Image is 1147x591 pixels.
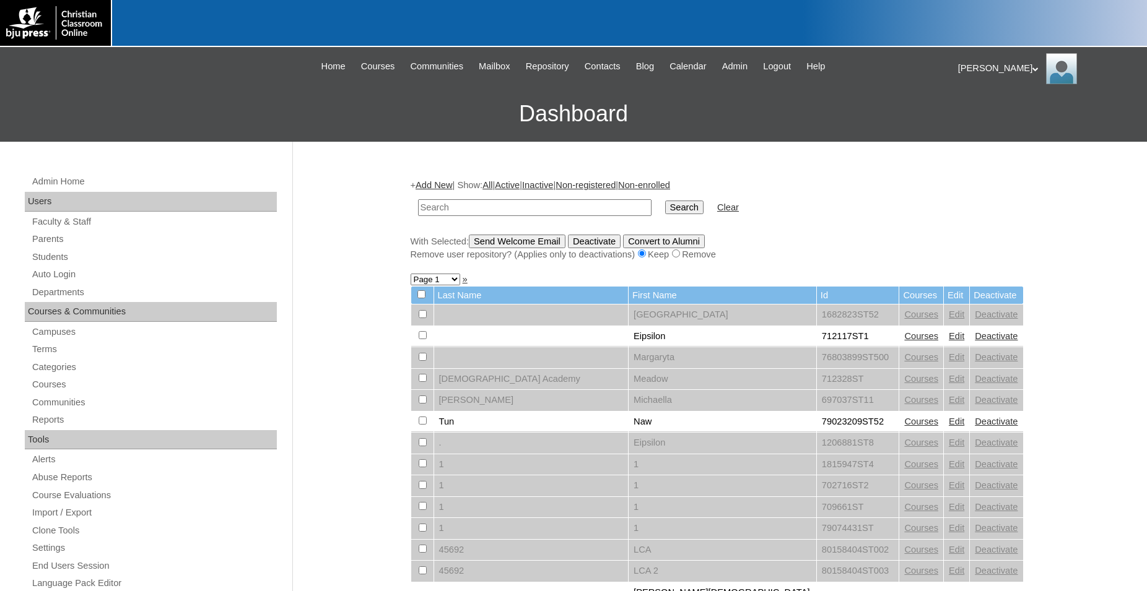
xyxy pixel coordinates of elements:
img: Jonelle Rodriguez [1046,53,1077,84]
a: Deactivate [975,331,1018,341]
a: Contacts [578,59,627,74]
a: Courses [904,309,938,319]
td: Last Name [434,287,629,304]
div: Tools [25,430,277,450]
td: [DEMOGRAPHIC_DATA] Academy [434,369,629,390]
a: Inactive [522,180,554,190]
a: Edit [949,416,964,426]
a: Courses [355,59,401,74]
a: Reports [31,412,277,428]
a: Communities [404,59,469,74]
a: Courses [904,416,938,426]
input: Send Welcome Email [469,235,565,248]
a: Edit [949,566,964,576]
a: Courses [904,480,938,490]
input: Deactivate [568,235,621,248]
a: Courses [904,523,938,533]
td: [GEOGRAPHIC_DATA] [629,304,816,326]
a: Deactivate [975,395,1018,405]
a: Calendar [663,59,712,74]
a: Settings [31,540,277,556]
td: Eipsilon [629,326,816,347]
td: 80158404ST003 [817,561,899,582]
td: LCA [629,540,816,561]
span: Admin [722,59,748,74]
a: Courses [904,352,938,362]
span: Calendar [669,59,706,74]
td: 79074431ST [817,518,899,539]
a: Courses [904,331,938,341]
a: Edit [949,352,964,362]
a: Edit [949,331,964,341]
td: Margaryta [629,347,816,368]
td: First Name [629,287,816,304]
a: Edit [949,395,964,405]
a: Clone Tools [31,523,277,538]
td: 712328ST [817,369,899,390]
td: Naw [629,412,816,433]
div: + | Show: | | | | [411,179,1024,261]
a: Logout [757,59,797,74]
span: Logout [763,59,791,74]
div: [PERSON_NAME] [958,53,1135,84]
a: Deactivate [975,309,1018,319]
a: Edit [949,480,964,490]
td: [PERSON_NAME] [434,390,629,411]
a: Courses [904,502,938,512]
a: Edit [949,309,964,319]
td: 1815947ST4 [817,454,899,475]
td: Deactivate [970,287,1023,304]
a: Departments [31,285,277,300]
a: Edit [949,374,964,384]
a: End Users Session [31,558,277,574]
td: 1 [629,475,816,496]
td: 709661ST [817,497,899,518]
td: LCA 2 [629,561,816,582]
td: 1 [629,497,816,518]
td: 1 [434,475,629,496]
a: Deactivate [975,416,1018,426]
a: Abuse Reports [31,470,277,485]
a: Deactivate [975,545,1018,554]
img: logo-white.png [6,6,105,40]
a: Alerts [31,452,277,467]
a: Admin Home [31,174,277,189]
a: Courses [904,438,938,447]
a: Home [315,59,352,74]
a: Deactivate [975,480,1018,490]
td: 1 [434,518,629,539]
h3: Dashboard [6,86,1141,142]
a: Blog [630,59,660,74]
a: Non-enrolled [618,180,670,190]
span: Help [806,59,825,74]
a: Deactivate [975,352,1018,362]
td: 45692 [434,561,629,582]
span: Blog [636,59,654,74]
a: Edit [949,438,964,447]
a: Active [495,180,520,190]
td: 1 [434,497,629,518]
td: 697037ST11 [817,390,899,411]
div: With Selected: [411,235,1024,261]
span: Communities [410,59,463,74]
a: Courses [31,377,277,392]
div: Remove user repository? (Applies only to deactivations) Keep Remove [411,248,1024,261]
td: 1 [629,454,816,475]
td: 79023209ST52 [817,412,899,433]
a: Courses [904,459,938,469]
a: Repository [520,59,575,74]
a: Deactivate [975,566,1018,576]
td: 80158404ST002 [817,540,899,561]
a: » [463,274,468,284]
a: Categories [31,360,277,375]
a: Auto Login [31,267,277,282]
a: Admin [716,59,754,74]
input: Search [418,199,652,216]
a: Students [31,249,277,265]
a: Faculty & Staff [31,214,277,230]
a: Edit [949,545,964,554]
a: Mailbox [473,59,517,74]
a: Edit [949,459,964,469]
td: Id [817,287,899,304]
a: Courses [904,545,938,554]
